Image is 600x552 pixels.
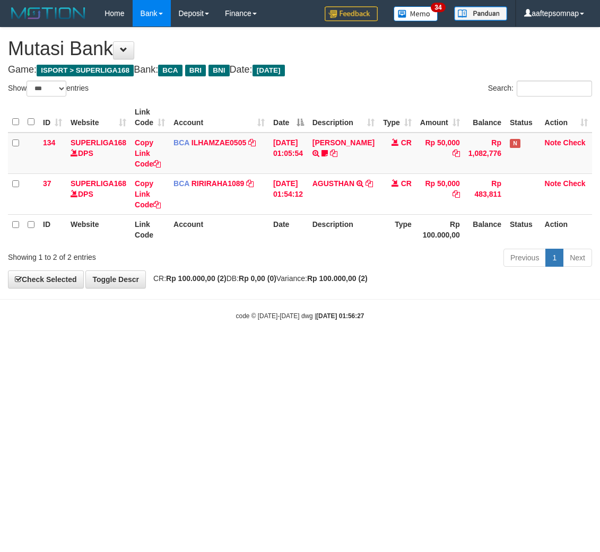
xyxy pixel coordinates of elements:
span: BRI [185,65,206,76]
a: Check [563,179,586,188]
a: Copy Rp 50,000 to clipboard [453,190,460,198]
strong: Rp 100.000,00 (2) [166,274,227,283]
img: Button%20Memo.svg [394,6,438,21]
td: DPS [66,133,131,174]
td: [DATE] 01:54:12 [269,173,308,214]
th: Description [308,214,379,244]
a: [PERSON_NAME] [312,138,375,147]
a: SUPERLIGA168 [71,179,126,188]
label: Search: [488,81,592,97]
span: CR [401,138,412,147]
h1: Mutasi Bank [8,38,592,59]
a: Copy Rp 50,000 to clipboard [453,149,460,157]
span: [DATE] [253,65,285,76]
div: Showing 1 to 2 of 2 entries [8,248,242,262]
a: Next [563,249,592,267]
h4: Game: Bank: Date: [8,65,592,75]
a: Copy ILHAMZAE0505 to clipboard [248,138,256,147]
img: MOTION_logo.png [8,5,89,21]
th: Date: activate to sort column descending [269,102,308,133]
th: Action [541,214,592,244]
a: Note [545,138,561,147]
a: Copy AGUSTHAN to clipboard [366,179,373,188]
a: SUPERLIGA168 [71,138,126,147]
input: Search: [517,81,592,97]
a: ILHAMZAE0505 [192,138,246,147]
th: ID: activate to sort column ascending [39,102,66,133]
th: ID [39,214,66,244]
span: BNI [208,65,229,76]
a: Check [563,138,586,147]
td: Rp 50,000 [416,133,464,174]
th: Balance [464,102,506,133]
span: 34 [431,3,445,12]
td: [DATE] 01:05:54 [269,133,308,174]
a: Copy RIRIRAHA1089 to clipboard [246,179,254,188]
th: Status [506,214,541,244]
a: Copy Link Code [135,138,161,168]
th: Date [269,214,308,244]
th: Type: activate to sort column ascending [379,102,416,133]
a: Note [545,179,561,188]
strong: Rp 100.000,00 (2) [307,274,368,283]
select: Showentries [27,81,66,97]
th: Amount: activate to sort column ascending [416,102,464,133]
th: Balance [464,214,506,244]
a: Copy Link Code [135,179,161,209]
span: Has Note [510,139,520,148]
span: ISPORT > SUPERLIGA168 [37,65,134,76]
td: Rp 483,811 [464,173,506,214]
th: Rp 100.000,00 [416,214,464,244]
a: Check Selected [8,270,84,288]
span: CR: DB: Variance: [148,274,368,283]
a: AGUSTHAN [312,179,354,188]
span: BCA [173,138,189,147]
label: Show entries [8,81,89,97]
span: BCA [173,179,189,188]
th: Link Code: activate to sort column ascending [131,102,169,133]
span: CR [401,179,412,188]
span: BCA [158,65,182,76]
a: Toggle Descr [85,270,146,288]
strong: Rp 0,00 (0) [239,274,276,283]
img: panduan.png [454,6,507,21]
img: Feedback.jpg [325,6,378,21]
th: Description: activate to sort column ascending [308,102,379,133]
span: 37 [43,179,51,188]
th: Website: activate to sort column ascending [66,102,131,133]
strong: [DATE] 01:56:27 [316,312,364,320]
a: Copy RAMADHAN MAULANA J to clipboard [330,149,337,157]
span: 134 [43,138,55,147]
a: Previous [503,249,546,267]
a: 1 [545,249,563,267]
a: RIRIRAHA1089 [192,179,245,188]
td: Rp 50,000 [416,173,464,214]
th: Link Code [131,214,169,244]
small: code © [DATE]-[DATE] dwg | [236,312,364,320]
th: Action: activate to sort column ascending [541,102,592,133]
th: Type [379,214,416,244]
td: DPS [66,173,131,214]
th: Account [169,214,269,244]
td: Rp 1,082,776 [464,133,506,174]
th: Status [506,102,541,133]
th: Website [66,214,131,244]
th: Account: activate to sort column ascending [169,102,269,133]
